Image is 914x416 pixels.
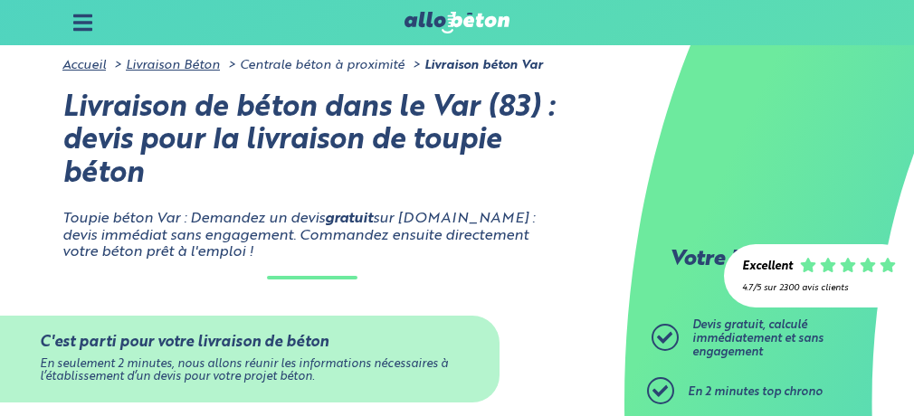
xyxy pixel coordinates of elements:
div: En seulement 2 minutes, nous allons réunir les informations nécessaires à l’établissement d’un de... [40,358,460,384]
div: C'est parti pour votre livraison de béton [40,334,460,351]
h1: Livraison de béton dans le Var (83) : devis pour la livraison de toupie béton [62,92,562,192]
strong: gratuit [325,212,373,226]
p: Toupie béton Var : Demandez un devis sur [DOMAIN_NAME] : devis immédiat sans engagement. Commande... [62,211,562,260]
img: allobéton [405,12,509,33]
li: Centrale béton à proximité [224,58,405,72]
a: Livraison Béton [126,59,220,71]
a: Accueil [62,59,106,71]
iframe: Help widget launcher [753,345,894,396]
li: Livraison béton Var [408,58,543,72]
